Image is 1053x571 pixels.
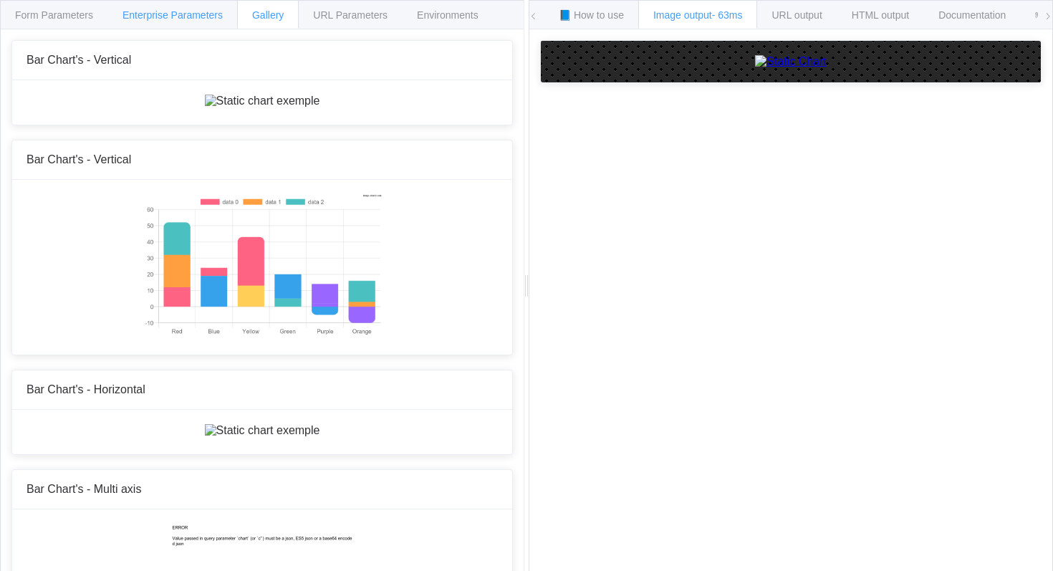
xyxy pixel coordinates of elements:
[27,483,141,495] span: Bar Chart's - Multi axis
[252,9,284,21] span: Gallery
[417,9,479,21] span: Environments
[143,194,381,337] img: Static chart exemple
[653,9,743,21] span: Image output
[15,9,93,21] span: Form Parameters
[27,153,131,165] span: Bar Chart's - Vertical
[27,54,131,66] span: Bar Chart's - Vertical
[205,95,320,107] img: Static chart exemple
[559,9,624,21] span: 📘 How to use
[938,9,1006,21] span: Documentation
[755,55,827,68] img: Static Chart
[852,9,909,21] span: HTML output
[122,9,223,21] span: Enterprise Parameters
[771,9,822,21] span: URL output
[712,9,743,21] span: - 63ms
[27,383,145,395] span: Bar Chart's - Horizontal
[205,424,320,437] img: Static chart exemple
[555,55,1026,68] a: Static Chart
[313,9,388,21] span: URL Parameters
